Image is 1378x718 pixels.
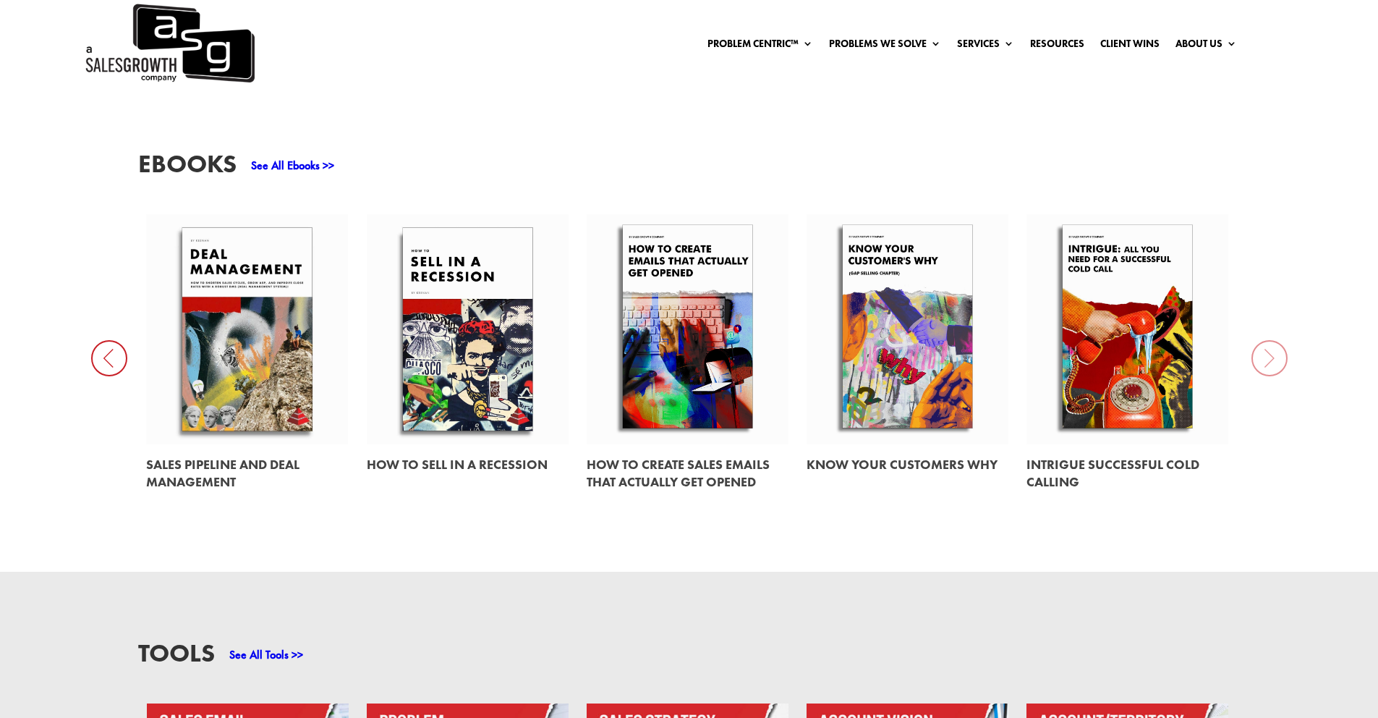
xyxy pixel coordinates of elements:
[138,641,215,673] h3: Tools
[1100,38,1160,54] a: Client Wins
[229,647,303,662] a: See All Tools >>
[829,38,941,54] a: Problems We Solve
[1175,38,1237,54] a: About Us
[251,158,334,173] a: See All Ebooks >>
[957,38,1014,54] a: Services
[138,151,237,184] h3: EBooks
[707,38,813,54] a: Problem Centric™
[1030,38,1084,54] a: Resources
